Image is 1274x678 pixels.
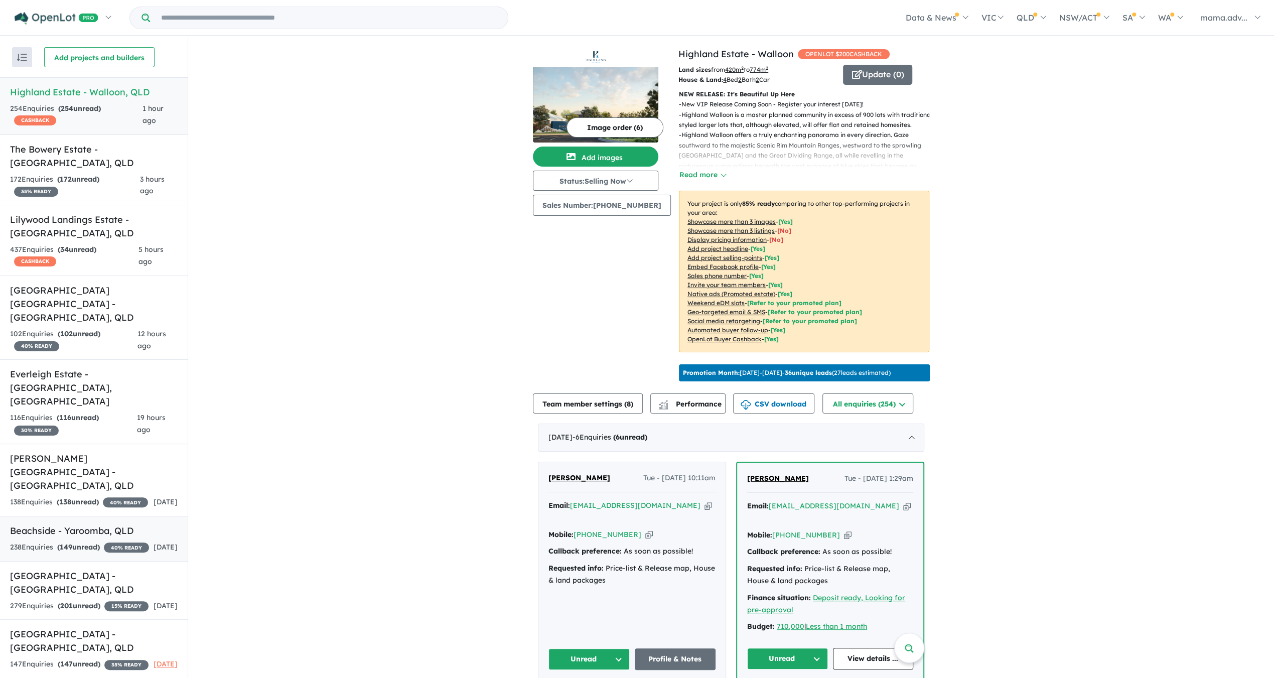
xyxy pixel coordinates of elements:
span: [Refer to your promoted plan] [763,317,857,325]
u: Showcase more than 3 listings [687,227,775,234]
span: [ No ] [769,236,783,243]
span: [PERSON_NAME] [548,473,610,482]
strong: Mobile: [548,530,574,539]
div: 172 Enquir ies [10,174,140,198]
strong: Callback preference: [747,547,820,556]
span: [DATE] [154,543,178,552]
u: Geo-targeted email & SMS [687,308,765,316]
span: 201 [60,601,73,610]
span: 35 % READY [14,187,58,197]
p: Bed Bath Car [678,75,835,85]
a: Highland Estate - Walloon [678,48,794,60]
u: 2 [756,76,759,83]
strong: ( unread) [57,497,99,506]
img: Highland Estate - Walloon Logo [537,51,654,63]
h5: [GEOGRAPHIC_DATA] [GEOGRAPHIC_DATA] - [GEOGRAPHIC_DATA] , QLD [10,284,178,324]
input: Try estate name, suburb, builder or developer [152,7,506,29]
span: 12 hours ago [137,329,166,350]
u: Deposit ready, Looking for pre-approval [747,593,905,614]
button: Update (0) [843,65,912,85]
p: - New VIP Release Coming Soon - Register your interest [DATE]! [679,99,937,109]
button: Performance [650,393,726,414]
span: 15 % READY [104,601,149,611]
span: 40 % READY [104,543,149,553]
u: 2 [738,76,742,83]
h5: [PERSON_NAME][GEOGRAPHIC_DATA] - [GEOGRAPHIC_DATA] , QLD [10,452,178,492]
button: Copy [844,530,852,540]
span: [ Yes ] [751,245,765,252]
span: 6 [616,433,620,442]
div: 147 Enquir ies [10,658,149,670]
strong: Callback preference: [548,547,622,556]
button: Image order (6) [567,117,663,138]
span: [Yes] [778,290,792,298]
span: 35 % READY [104,660,149,670]
u: 420 m [725,66,744,73]
span: Tue - [DATE] 1:29am [844,473,913,485]
p: [DATE] - [DATE] - ( 27 leads estimated) [683,368,891,377]
strong: ( unread) [58,104,101,113]
span: [ No ] [777,227,791,234]
u: Add project selling-points [687,254,762,261]
span: mama.adv... [1200,13,1247,23]
u: Automated buyer follow-up [687,326,768,334]
span: 5 hours ago [138,245,164,266]
img: download icon [741,400,751,410]
h5: [GEOGRAPHIC_DATA] - [GEOGRAPHIC_DATA] , QLD [10,627,178,654]
h5: Lilywood Landings Estate - [GEOGRAPHIC_DATA] , QLD [10,213,178,240]
a: [PHONE_NUMBER] [772,530,840,539]
button: Unread [548,648,630,670]
span: [Yes] [771,326,785,334]
a: [PHONE_NUMBER] [574,530,641,539]
u: 774 m [750,66,768,73]
a: Less than 1 month [806,622,867,631]
u: Sales phone number [687,272,747,280]
span: 116 [59,413,71,422]
strong: ( unread) [57,175,99,184]
div: 102 Enquir ies [10,328,137,352]
a: [EMAIL_ADDRESS][DOMAIN_NAME] [769,501,899,510]
div: 138 Enquir ies [10,496,148,508]
a: [PERSON_NAME] [747,473,809,485]
div: 254 Enquir ies [10,103,143,127]
strong: ( unread) [58,329,100,338]
u: 4 [723,76,727,83]
button: Copy [704,500,712,511]
a: [PERSON_NAME] [548,472,610,484]
button: Status:Selling Now [533,171,658,191]
span: 138 [59,497,71,506]
h5: Beachside - Yaroomba , QLD [10,524,178,537]
span: 102 [60,329,73,338]
div: Price-list & Release map, House & land packages [747,563,913,587]
p: from [678,65,835,75]
sup: 2 [766,65,768,71]
b: Promotion Month: [683,369,740,376]
p: - Highland Walloon offers a truly enchanting panorama in every direction. Gaze southward to the m... [679,130,937,181]
img: bar-chart.svg [658,403,668,410]
a: [EMAIL_ADDRESS][DOMAIN_NAME] [570,501,700,510]
u: Embed Facebook profile [687,263,759,270]
b: House & Land: [678,76,723,83]
strong: Requested info: [747,564,802,573]
span: [DATE] [154,601,178,610]
span: 40 % READY [103,497,148,507]
u: OpenLot Buyer Cashback [687,335,762,343]
span: [PERSON_NAME] [747,474,809,483]
div: As soon as possible! [548,546,716,558]
span: CASHBACK [14,256,56,266]
a: Highland Estate - Walloon LogoHighland Estate - Walloon [533,47,658,143]
strong: Email: [747,501,769,510]
a: Profile & Notes [635,648,716,670]
u: Weekend eDM slots [687,299,745,307]
div: 437 Enquir ies [10,244,138,268]
span: to [744,66,768,73]
span: [Yes] [764,335,779,343]
a: View details ... [833,648,914,669]
strong: Email: [548,501,570,510]
button: Add projects and builders [44,47,155,67]
img: sort.svg [17,54,27,61]
strong: ( unread) [58,659,100,668]
span: [Refer to your promoted plan] [747,299,841,307]
span: 149 [60,543,72,552]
